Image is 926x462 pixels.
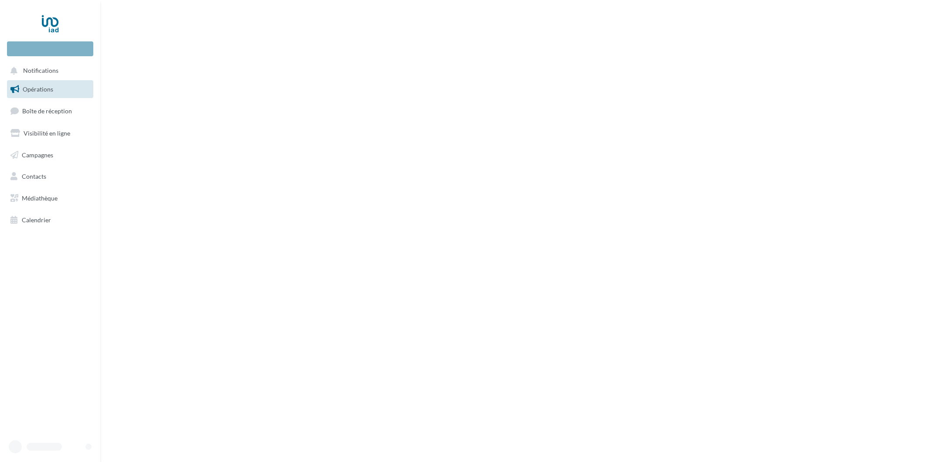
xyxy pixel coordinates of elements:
[22,151,53,158] span: Campagnes
[23,85,53,93] span: Opérations
[5,124,95,143] a: Visibilité en ligne
[5,102,95,120] a: Boîte de réception
[22,173,46,180] span: Contacts
[22,216,51,224] span: Calendrier
[7,41,93,56] div: Nouvelle campagne
[5,80,95,99] a: Opérations
[22,107,72,115] span: Boîte de réception
[23,67,58,75] span: Notifications
[5,211,95,229] a: Calendrier
[5,167,95,186] a: Contacts
[22,194,58,202] span: Médiathèque
[24,129,70,137] span: Visibilité en ligne
[5,189,95,207] a: Médiathèque
[5,146,95,164] a: Campagnes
